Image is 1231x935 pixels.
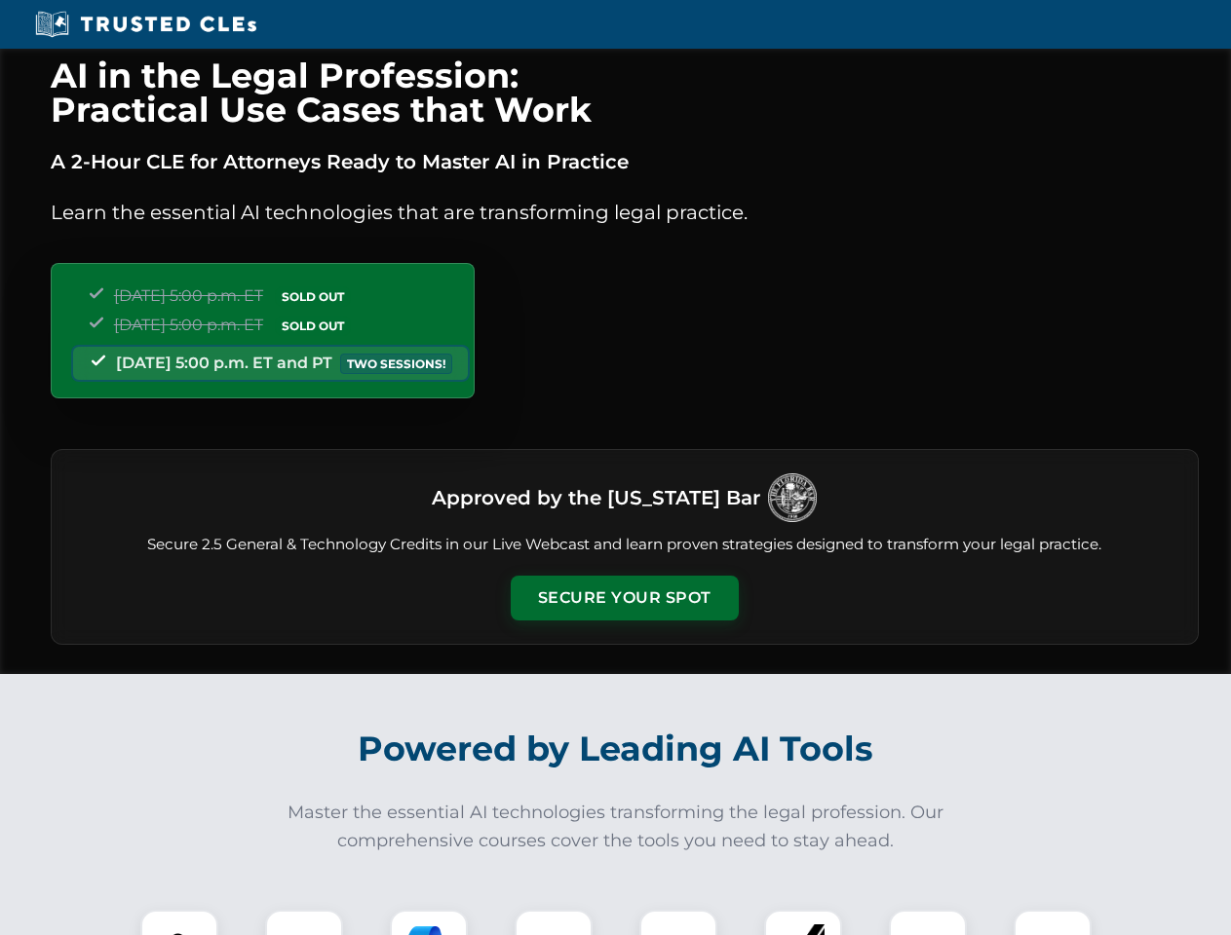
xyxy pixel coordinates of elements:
h2: Powered by Leading AI Tools [76,715,1156,783]
span: SOLD OUT [275,316,351,336]
img: Trusted CLEs [29,10,262,39]
p: Learn the essential AI technologies that are transforming legal practice. [51,197,1199,228]
button: Secure Your Spot [511,576,739,620]
p: A 2-Hour CLE for Attorneys Ready to Master AI in Practice [51,146,1199,177]
h1: AI in the Legal Profession: Practical Use Cases that Work [51,58,1199,127]
span: [DATE] 5:00 p.m. ET [114,316,263,334]
h3: Approved by the [US_STATE] Bar [432,480,760,515]
p: Master the essential AI technologies transforming the legal profession. Our comprehensive courses... [275,799,957,855]
span: SOLD OUT [275,286,351,307]
img: Logo [768,473,817,522]
span: [DATE] 5:00 p.m. ET [114,286,263,305]
p: Secure 2.5 General & Technology Credits in our Live Webcast and learn proven strategies designed ... [75,534,1174,556]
